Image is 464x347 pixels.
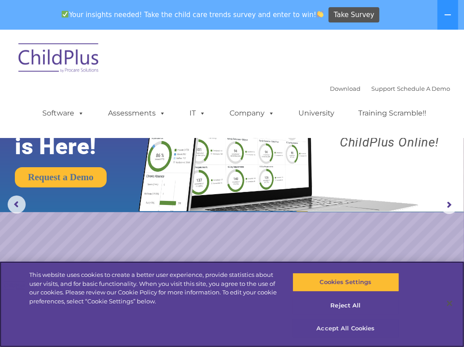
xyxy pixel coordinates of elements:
[15,167,107,187] a: Request a Demo
[350,104,436,122] a: Training Scramble!!
[181,104,215,122] a: IT
[62,11,68,18] img: ✅
[317,11,324,18] img: 👏
[221,104,284,122] a: Company
[34,104,94,122] a: Software
[14,37,104,82] img: ChildPlus by Procare Solutions
[320,88,458,148] rs-layer: Boost your productivity and streamline your success in ChildPlus Online!
[329,7,379,23] a: Take Survey
[330,85,361,92] a: Download
[293,273,399,292] button: Cookies Settings
[334,7,374,23] span: Take Survey
[330,85,450,92] font: |
[293,296,399,315] button: Reject All
[58,6,328,23] span: Your insights needed! Take the child care trends survey and enter to win!
[440,294,459,313] button: Close
[290,104,344,122] a: University
[29,271,279,306] div: This website uses cookies to create a better user experience, provide statistics about user visit...
[293,319,399,338] button: Accept All Cookies
[372,85,396,92] a: Support
[397,85,450,92] a: Schedule A Demo
[99,104,175,122] a: Assessments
